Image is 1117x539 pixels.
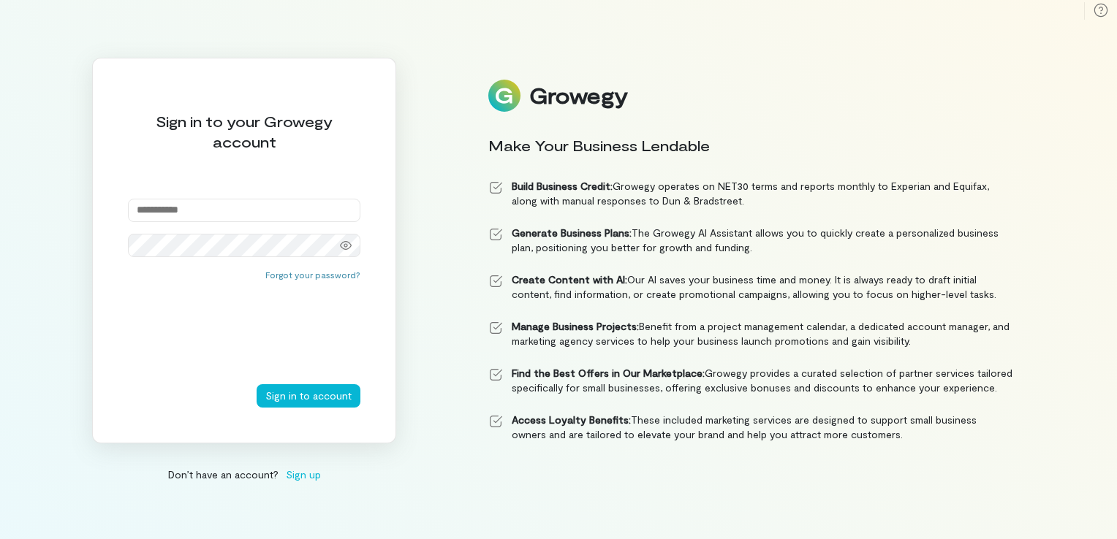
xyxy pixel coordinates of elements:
[265,269,360,280] button: Forgot your password?
[529,83,627,108] div: Growegy
[92,467,396,482] div: Don’t have an account?
[512,273,627,286] strong: Create Content with AI:
[512,320,639,332] strong: Manage Business Projects:
[512,226,632,239] strong: Generate Business Plans:
[488,135,1013,156] div: Make Your Business Lendable
[488,80,520,112] img: Logo
[488,226,1013,255] li: The Growegy AI Assistant allows you to quickly create a personalized business plan, positioning y...
[488,413,1013,442] li: These included marketing services are designed to support small business owners and are tailored ...
[488,272,1013,302] li: Our AI saves your business time and money. It is always ready to draft initial content, find info...
[128,111,360,152] div: Sign in to your Growegy account
[512,367,705,379] strong: Find the Best Offers in Our Marketplace:
[512,413,631,426] strong: Access Loyalty Benefits:
[488,366,1013,395] li: Growegy provides a curated selection of partner services tailored specifically for small business...
[488,179,1013,208] li: Growegy operates on NET30 terms and reports monthly to Experian and Equifax, along with manual re...
[512,180,613,192] strong: Build Business Credit:
[488,319,1013,348] li: Benefit from a project management calendar, a dedicated account manager, and marketing agency ser...
[286,467,321,482] span: Sign up
[257,384,360,408] button: Sign in to account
